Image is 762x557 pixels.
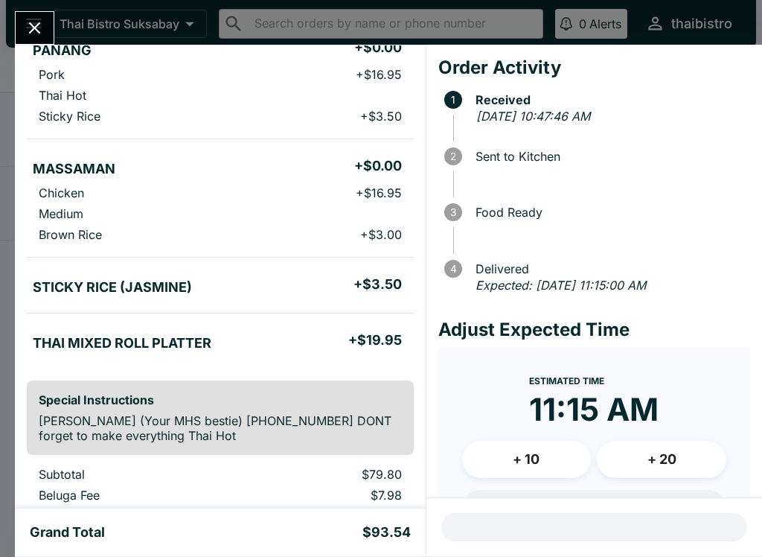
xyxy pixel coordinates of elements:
[360,227,402,242] p: + $3.00
[33,278,192,296] h5: STICKY RICE (JASMINE)
[356,185,402,200] p: + $16.95
[450,206,456,218] text: 3
[257,488,402,503] p: $7.98
[360,109,402,124] p: + $3.50
[468,262,750,276] span: Delivered
[468,206,750,219] span: Food Ready
[39,185,84,200] p: Chicken
[529,375,604,386] span: Estimated Time
[353,276,402,293] h5: + $3.50
[356,67,402,82] p: + $16.95
[462,441,592,478] button: + 10
[354,157,402,175] h5: + $0.00
[39,67,65,82] p: Pork
[468,93,750,106] span: Received
[449,263,456,275] text: 4
[16,12,54,44] button: Close
[362,523,411,541] h5: $93.54
[257,467,402,482] p: $79.80
[468,150,750,163] span: Sent to Kitchen
[39,488,233,503] p: Beluga Fee
[450,150,456,162] text: 2
[39,227,102,242] p: Brown Rice
[348,331,402,349] h5: + $19.95
[597,441,726,478] button: + 20
[451,94,455,106] text: 1
[476,278,646,293] em: Expected: [DATE] 11:15:00 AM
[39,206,83,221] p: Medium
[39,109,100,124] p: Sticky Rice
[33,160,115,178] h5: MASSAMAN
[438,57,750,79] h4: Order Activity
[438,319,750,341] h4: Adjust Expected Time
[476,109,590,124] em: [DATE] 10:47:46 AM
[39,392,402,407] h6: Special Instructions
[39,88,86,103] p: Thai Hot
[354,39,402,57] h5: + $0.00
[30,523,105,541] h5: Grand Total
[33,334,211,352] h5: THAI MIXED ROLL PLATTER
[39,467,233,482] p: Subtotal
[33,42,92,60] h5: PANANG
[39,413,402,443] p: [PERSON_NAME] (Your MHS bestie) [PHONE_NUMBER] DONT forget to make everything Thai Hot
[529,390,659,429] time: 11:15 AM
